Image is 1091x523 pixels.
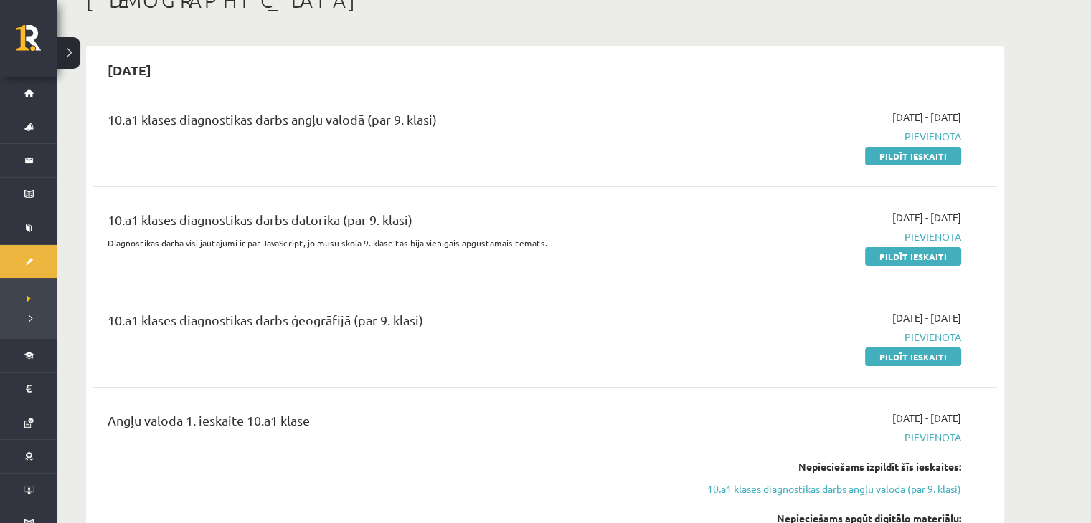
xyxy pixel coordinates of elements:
div: 10.a1 klases diagnostikas darbs ģeogrāfijā (par 9. klasi) [108,310,669,337]
span: Pievienota [691,330,961,345]
p: Diagnostikas darbā visi jautājumi ir par JavaScript, jo mūsu skolā 9. klasē tas bija vienīgais ap... [108,236,669,249]
span: [DATE] - [DATE] [892,210,961,225]
span: Pievienota [691,129,961,144]
a: 10.a1 klases diagnostikas darbs angļu valodā (par 9. klasi) [691,481,961,496]
span: Pievienota [691,229,961,244]
span: [DATE] - [DATE] [892,310,961,325]
span: Pievienota [691,430,961,445]
div: Nepieciešams izpildīt šīs ieskaites: [691,459,961,474]
span: [DATE] - [DATE] [892,411,961,426]
div: 10.a1 klases diagnostikas darbs datorikā (par 9. klasi) [108,210,669,236]
a: Pildīt ieskaiti [865,147,961,165]
h2: [DATE] [93,53,166,87]
span: [DATE] - [DATE] [892,110,961,125]
div: 10.a1 klases diagnostikas darbs angļu valodā (par 9. klasi) [108,110,669,136]
a: Pildīt ieskaiti [865,347,961,366]
a: Rīgas 1. Tālmācības vidusskola [16,25,57,61]
a: Pildīt ieskaiti [865,247,961,266]
div: Angļu valoda 1. ieskaite 10.a1 klase [108,411,669,437]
